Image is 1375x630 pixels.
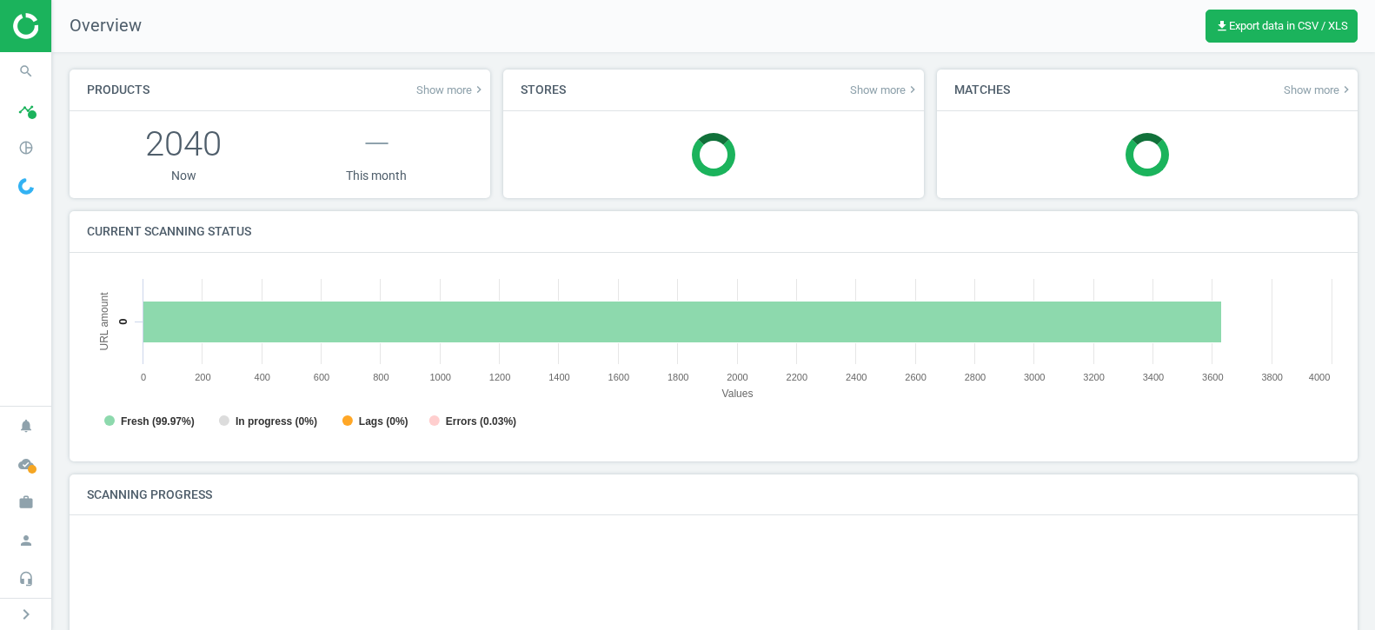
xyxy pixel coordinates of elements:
[722,387,754,399] tspan: Values
[98,291,110,350] tspan: URL amount
[937,70,1027,110] h4: Matches
[416,83,486,96] a: Show morekeyboard_arrow_right
[1339,83,1353,96] i: keyboard_arrow_right
[1215,19,1348,33] span: Export data in CSV / XLS
[850,83,920,96] span: Show more
[1261,372,1282,382] text: 3800
[359,415,409,428] tspan: Lags (0%)
[10,524,43,557] i: person
[965,372,986,382] text: 2800
[1143,372,1164,382] text: 3400
[10,562,43,595] i: headset_mic
[1284,83,1353,96] span: Show more
[13,13,136,39] img: ajHJNr6hYgQAAAAASUVORK5CYII=
[608,372,629,382] text: 1600
[70,70,167,110] h4: Products
[10,93,43,126] i: timeline
[1206,10,1358,43] button: get_appExport data in CSV / XLS
[503,70,583,110] h4: Stores
[10,55,43,88] i: search
[850,83,920,96] a: Show morekeyboard_arrow_right
[10,409,43,442] i: notifications
[10,486,43,519] i: work
[18,178,34,195] img: wGWNvw8QSZomAAAAABJRU5ErkJggg==
[70,474,229,515] h4: Scanning progress
[1024,372,1045,382] text: 3000
[363,123,390,164] span: —
[10,448,43,481] i: cloud_done
[1309,372,1330,382] text: 4000
[255,372,270,382] text: 400
[70,211,269,252] h4: Current scanning status
[548,372,569,382] text: 1400
[87,168,280,184] p: Now
[141,372,146,382] text: 0
[430,372,451,382] text: 1000
[16,604,37,625] i: chevron_right
[846,372,867,382] text: 2400
[906,83,920,96] i: keyboard_arrow_right
[314,372,329,382] text: 600
[446,415,516,428] tspan: Errors (0.03%)
[280,168,473,184] p: This month
[1083,372,1104,382] text: 3200
[4,603,48,626] button: chevron_right
[727,372,747,382] text: 2000
[787,372,807,382] text: 2200
[1202,372,1223,382] text: 3600
[236,415,317,428] tspan: In progress (0%)
[1284,83,1353,96] a: Show morekeyboard_arrow_right
[373,372,389,382] text: 800
[489,372,510,382] text: 1200
[416,83,486,96] span: Show more
[668,372,688,382] text: 1800
[52,14,142,38] span: Overview
[905,372,926,382] text: 2600
[87,120,280,168] p: 2040
[10,131,43,164] i: pie_chart_outlined
[472,83,486,96] i: keyboard_arrow_right
[1215,19,1229,33] i: get_app
[195,372,210,382] text: 200
[116,318,130,324] text: 0
[121,415,195,428] tspan: Fresh (99.97%)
